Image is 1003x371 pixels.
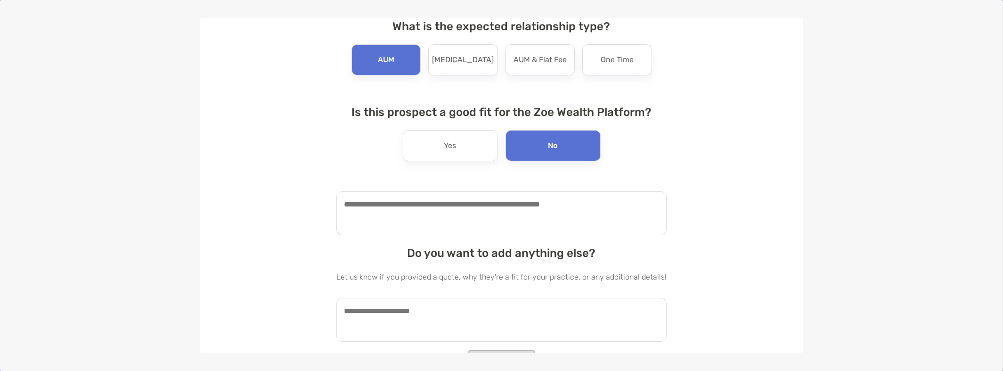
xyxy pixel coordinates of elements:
p: AUM & Flat Fee [514,52,567,67]
h4: Is this prospect a good fit for the Zoe Wealth Platform? [336,106,667,119]
h4: What is the expected relationship type? [336,20,667,33]
p: AUM [378,52,394,67]
h4: Do you want to add anything else? [336,247,667,260]
p: One Time [601,52,634,67]
p: No [548,138,558,153]
p: Let us know if you provided a quote, why they're a fit for your practice, or any additional details! [336,271,667,283]
p: [MEDICAL_DATA] [432,52,494,67]
p: Yes [444,138,457,153]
